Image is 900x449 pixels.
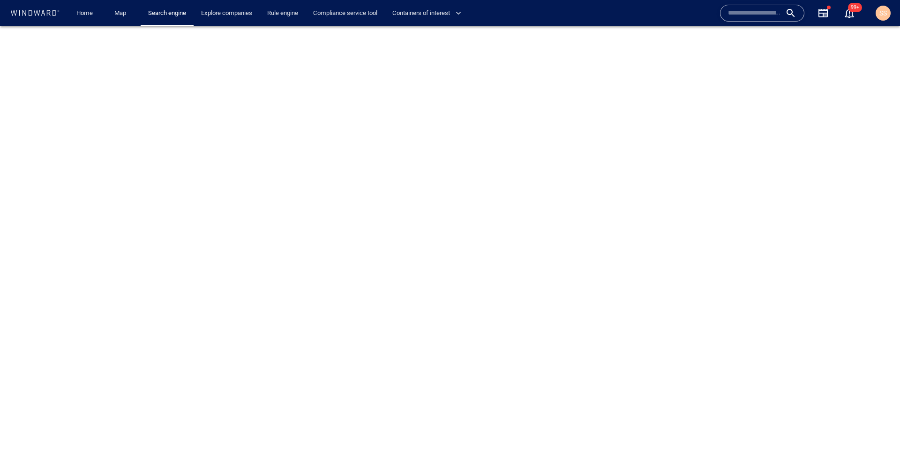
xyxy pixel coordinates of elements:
[844,7,855,19] div: Notification center
[111,5,133,22] a: Map
[879,9,887,17] span: SS
[73,5,97,22] a: Home
[309,5,381,22] a: Compliance service tool
[144,5,190,22] a: Search engine
[848,3,862,12] span: 99+
[69,5,99,22] button: Home
[874,4,892,22] button: SS
[844,7,855,19] button: 99+
[842,6,857,21] a: 99+
[392,8,461,19] span: Containers of interest
[389,5,469,22] button: Containers of interest
[197,5,256,22] a: Explore companies
[107,5,137,22] button: Map
[263,5,302,22] a: Rule engine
